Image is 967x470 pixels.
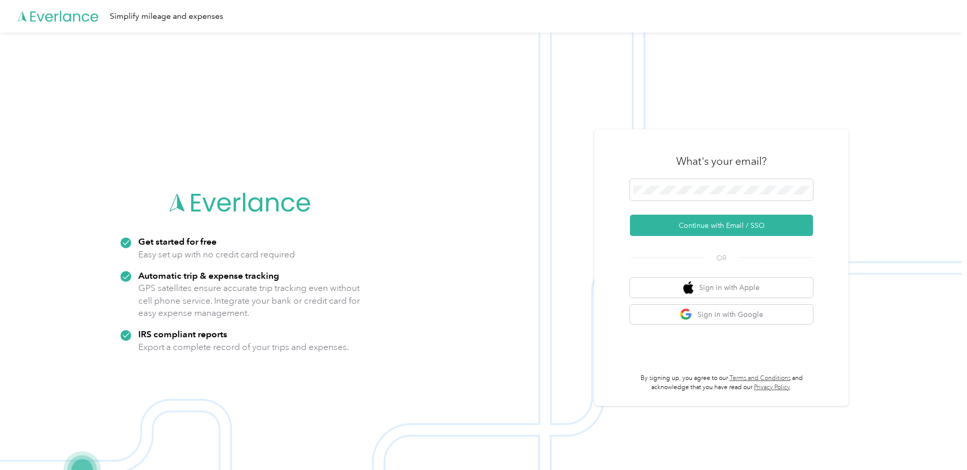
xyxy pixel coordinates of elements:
button: apple logoSign in with Apple [630,278,813,298]
p: GPS satellites ensure accurate trip tracking even without cell phone service. Integrate your bank... [138,282,360,319]
span: OR [704,253,739,263]
button: Continue with Email / SSO [630,215,813,236]
img: google logo [680,308,692,321]
p: By signing up, you agree to our and acknowledge that you have read our . [630,374,813,392]
strong: Automatic trip & expense tracking [138,270,279,281]
p: Easy set up with no credit card required [138,248,295,261]
a: Terms and Conditions [730,374,791,382]
strong: Get started for free [138,236,217,247]
p: Export a complete record of your trips and expenses. [138,341,349,354]
img: apple logo [683,281,693,294]
strong: IRS compliant reports [138,329,227,339]
div: Simplify mileage and expenses [110,10,223,23]
button: google logoSign in with Google [630,305,813,325]
h3: What's your email? [676,154,767,168]
a: Privacy Policy [754,384,790,391]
